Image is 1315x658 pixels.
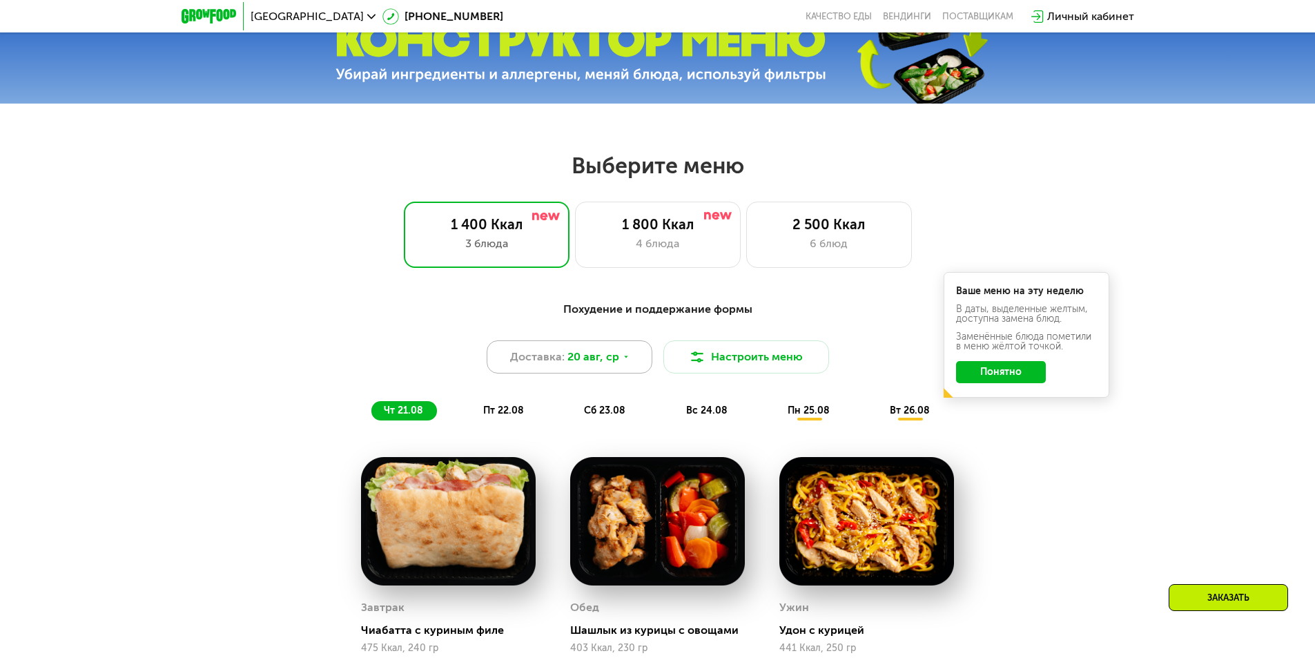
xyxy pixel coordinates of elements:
span: чт 21.08 [384,405,423,416]
span: вс 24.08 [686,405,728,416]
div: Чиабатта с куриным филе [361,623,547,637]
div: 4 блюда [590,235,726,252]
div: Заказать [1169,584,1288,611]
div: Обед [570,597,599,618]
div: Похудение и поддержание формы [249,301,1066,318]
div: Личный кабинет [1047,8,1134,25]
span: сб 23.08 [584,405,625,416]
span: пн 25.08 [788,405,830,416]
div: 441 Ккал, 250 гр [779,643,954,654]
div: Ужин [779,597,809,618]
span: 20 авг, ср [567,349,619,365]
div: Заменённые блюда пометили в меню жёлтой точкой. [956,332,1097,351]
span: пт 22.08 [483,405,524,416]
div: 3 блюда [418,235,555,252]
div: поставщикам [942,11,1013,22]
span: вт 26.08 [890,405,930,416]
div: В даты, выделенные желтым, доступна замена блюд. [956,304,1097,324]
div: 403 Ккал, 230 гр [570,643,745,654]
div: 475 Ккал, 240 гр [361,643,536,654]
div: 6 блюд [761,235,897,252]
div: Завтрак [361,597,405,618]
div: 1 800 Ккал [590,216,726,233]
button: Настроить меню [663,340,829,374]
button: Понятно [956,361,1046,383]
div: 2 500 Ккал [761,216,897,233]
span: Доставка: [510,349,565,365]
div: Шашлык из курицы с овощами [570,623,756,637]
div: Удон с курицей [779,623,965,637]
span: [GEOGRAPHIC_DATA] [251,11,364,22]
a: Вендинги [883,11,931,22]
h2: Выберите меню [44,152,1271,180]
a: [PHONE_NUMBER] [382,8,503,25]
div: 1 400 Ккал [418,216,555,233]
div: Ваше меню на эту неделю [956,287,1097,296]
a: Качество еды [806,11,872,22]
